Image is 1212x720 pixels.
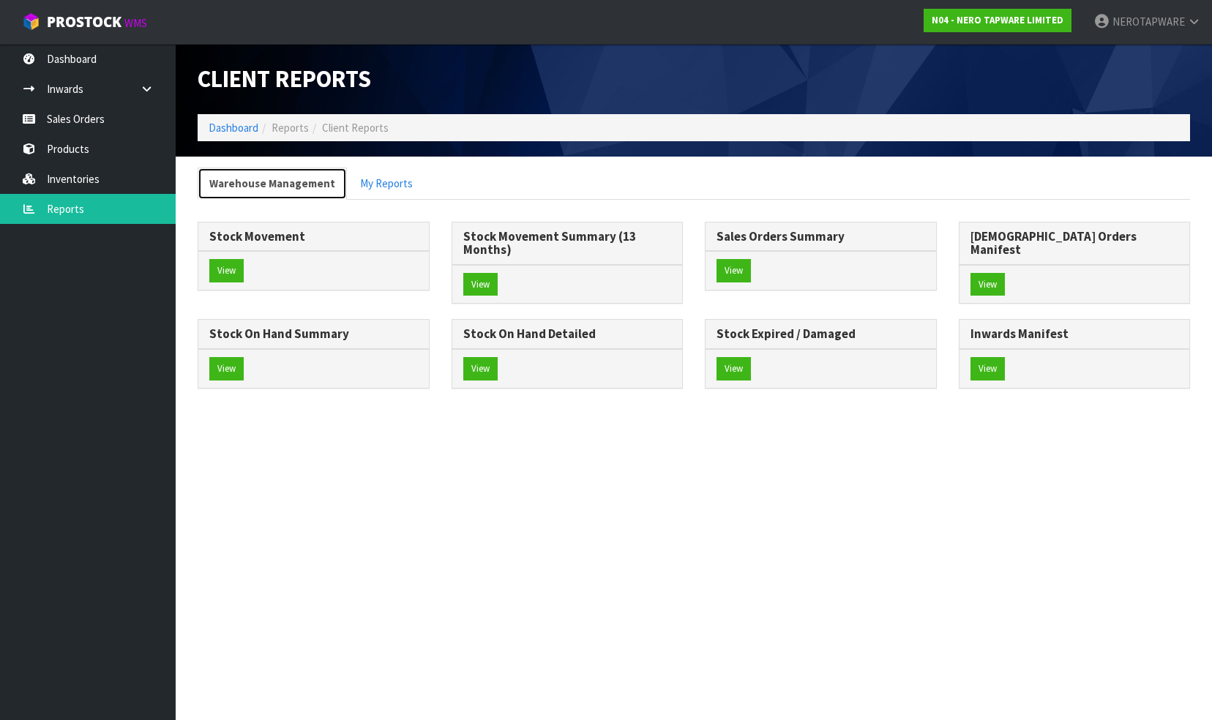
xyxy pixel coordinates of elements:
[463,273,498,296] button: View
[272,121,309,135] span: Reports
[124,16,147,30] small: WMS
[932,14,1063,26] strong: N04 - NERO TAPWARE LIMITED
[209,327,418,341] h3: Stock On Hand Summary
[209,121,258,135] a: Dashboard
[322,121,389,135] span: Client Reports
[209,357,244,380] button: View
[463,230,672,257] h3: Stock Movement Summary (13 Months)
[348,168,424,199] a: My Reports
[1112,15,1185,29] span: NEROTAPWARE
[717,230,925,244] h3: Sales Orders Summary
[463,357,498,380] button: View
[970,273,1005,296] button: View
[463,327,672,341] h3: Stock On Hand Detailed
[22,12,40,31] img: cube-alt.png
[47,12,121,31] span: ProStock
[198,64,371,94] span: Client Reports
[717,357,751,380] button: View
[970,357,1005,380] button: View
[717,259,751,282] button: View
[717,327,925,341] h3: Stock Expired / Damaged
[970,327,1179,341] h3: Inwards Manifest
[209,230,418,244] h3: Stock Movement
[970,230,1179,257] h3: [DEMOGRAPHIC_DATA] Orders Manifest
[209,259,244,282] button: View
[198,168,347,199] a: Warehouse Management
